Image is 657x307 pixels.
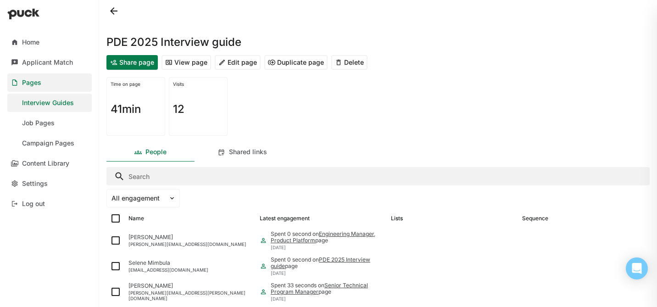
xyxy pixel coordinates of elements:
button: Duplicate page [264,55,328,70]
div: [PERSON_NAME][EMAIL_ADDRESS][DOMAIN_NAME] [128,241,252,247]
div: Interview Guides [22,99,74,107]
div: [PERSON_NAME][EMAIL_ADDRESS][PERSON_NAME][DOMAIN_NAME] [128,290,252,301]
div: Pages [22,79,41,87]
a: Interview Guides [7,94,92,112]
div: Sequence [522,215,548,222]
a: Job Pages [7,114,92,132]
h1: PDE 2025 Interview guide [106,37,241,48]
h1: 12 [173,104,184,115]
a: PDE 2025 Interview guide [271,256,370,269]
a: Engineering Manager, Product Platform [271,230,375,244]
div: Campaign Pages [22,140,74,147]
div: [DATE] [271,296,384,301]
a: Pages [7,73,92,92]
div: Shared links [229,148,267,156]
div: [PERSON_NAME] [128,234,252,240]
div: [EMAIL_ADDRESS][DOMAIN_NAME] [128,267,252,273]
div: [PERSON_NAME] [128,283,252,289]
div: Spent 33 seconds on page [271,282,384,296]
div: Open Intercom Messenger [626,257,648,279]
div: Job Pages [22,119,55,127]
div: Selene Mimbula [128,260,252,266]
div: Home [22,39,39,46]
a: Content Library [7,154,92,173]
div: Lists [391,215,403,222]
a: Home [7,33,92,51]
input: Search [106,167,650,185]
div: Applicant Match [22,59,73,67]
a: Applicant Match [7,53,92,72]
button: Share page [106,55,158,70]
button: Edit page [215,55,261,70]
div: Spent 0 second on page [271,231,384,244]
div: Settings [22,180,48,188]
div: Time on page [111,81,161,87]
a: Campaign Pages [7,134,92,152]
div: People [145,148,167,156]
button: Delete [331,55,367,70]
div: Name [128,215,144,222]
div: Spent 0 second on page [271,257,384,270]
div: [DATE] [271,270,384,276]
a: Senior Technical Program Manager [271,282,368,295]
button: View page [161,55,211,70]
a: Settings [7,174,92,193]
div: Log out [22,200,45,208]
div: Content Library [22,160,69,167]
div: Latest engagement [260,215,310,222]
div: Visits [173,81,223,87]
h1: 41min [111,104,141,115]
div: [DATE] [271,245,384,250]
